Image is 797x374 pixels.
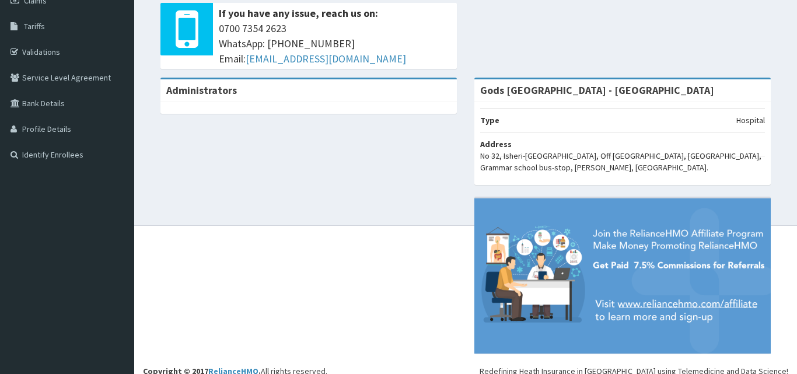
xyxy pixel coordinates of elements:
p: Hospital [736,114,765,126]
b: Address [480,139,512,149]
strong: Gods [GEOGRAPHIC_DATA] - [GEOGRAPHIC_DATA] [480,83,714,97]
p: No 32, Isheri-[GEOGRAPHIC_DATA], Off [GEOGRAPHIC_DATA], [GEOGRAPHIC_DATA], Grammar school bus-sto... [480,150,765,173]
a: [EMAIL_ADDRESS][DOMAIN_NAME] [246,52,406,65]
b: Type [480,115,499,125]
span: Tariffs [24,21,45,32]
b: Administrators [166,83,237,97]
span: 0700 7354 2623 WhatsApp: [PHONE_NUMBER] Email: [219,21,451,66]
b: If you have any issue, reach us on: [219,6,378,20]
img: provider-team-banner.png [474,198,771,354]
